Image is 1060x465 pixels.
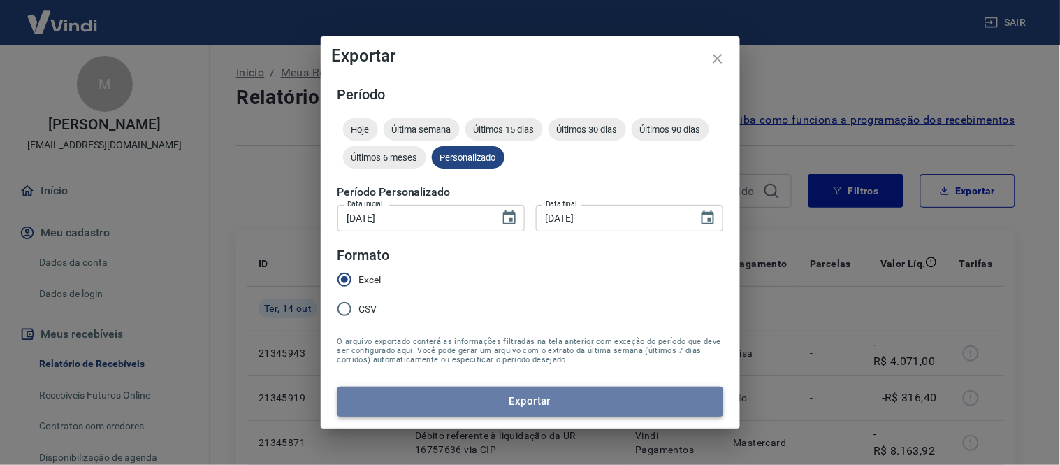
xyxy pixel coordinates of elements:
[701,42,734,76] button: close
[337,185,723,199] h5: Período Personalizado
[549,124,626,135] span: Últimos 30 dias
[337,205,490,231] input: DD/MM/YYYY
[432,146,504,169] div: Personalizado
[632,118,709,141] div: Últimos 90 dias
[495,204,523,232] button: Choose date, selected date is 14 de out de 2025
[384,118,460,141] div: Última semana
[337,337,723,364] span: O arquivo exportado conterá as informações filtradas na tela anterior com exceção do período que ...
[465,118,543,141] div: Últimos 15 dias
[359,273,382,287] span: Excel
[694,204,722,232] button: Choose date, selected date is 14 de out de 2025
[536,205,688,231] input: DD/MM/YYYY
[343,152,426,163] span: Últimos 6 meses
[465,124,543,135] span: Últimos 15 dias
[343,146,426,169] div: Últimos 6 meses
[546,199,577,209] label: Data final
[632,124,709,135] span: Últimos 90 dias
[337,245,390,266] legend: Formato
[343,124,378,135] span: Hoje
[549,118,626,141] div: Últimos 30 dias
[347,199,383,209] label: Data inicial
[337,87,723,101] h5: Período
[359,302,377,317] span: CSV
[343,118,378,141] div: Hoje
[332,48,729,64] h4: Exportar
[384,124,460,135] span: Última semana
[432,152,504,163] span: Personalizado
[337,387,723,416] button: Exportar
